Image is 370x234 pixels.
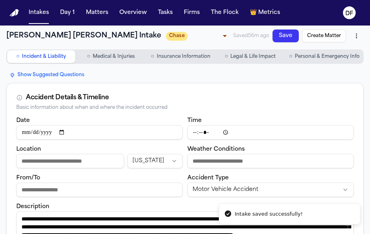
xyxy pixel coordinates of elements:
[83,6,111,20] button: Matters
[187,175,229,181] label: Accident Type
[25,6,52,20] button: Intakes
[273,29,299,42] button: Save
[166,32,188,41] span: Chase
[16,154,124,168] input: Incident location
[181,6,203,20] button: Firms
[208,6,242,20] button: The Flock
[151,53,154,61] span: ○
[187,125,354,140] input: Incident time
[116,6,150,20] button: Overview
[16,53,19,61] span: ○
[16,146,41,152] label: Location
[6,70,88,80] button: Show Suggested Questions
[10,9,19,17] a: Home
[187,118,202,124] label: Time
[6,30,161,41] h1: [PERSON_NAME] [PERSON_NAME] Intake
[10,9,19,17] img: Finch Logo
[258,9,280,17] span: Metrics
[77,50,145,63] button: Go to Medical & Injuries
[289,53,292,61] span: ○
[250,9,257,17] span: crown
[345,11,353,16] text: DF
[16,204,49,210] label: Description
[157,53,210,60] span: Insurance Information
[87,53,90,61] span: ○
[26,93,109,102] div: Accident Details & Timeline
[235,210,303,218] div: Intake saved successfully!
[302,29,346,42] button: Create Matter
[16,118,30,124] label: Date
[16,125,183,140] input: Incident date
[16,105,354,111] div: Basic information about when and where the incident occurred
[230,53,276,60] span: Legal & Life Impact
[127,154,183,168] button: Incident state
[286,50,363,63] button: Go to Personal & Emergency Info
[16,183,183,197] input: From/To destination
[187,146,245,152] label: Weather Conditions
[247,6,283,20] button: crownMetrics
[349,29,364,43] button: More actions
[233,33,269,39] span: Saved 56m ago
[146,50,214,63] button: Go to Insurance Information
[16,175,40,181] label: From/To
[225,53,228,61] span: ○
[166,30,230,41] div: Update intake status
[22,53,66,60] span: Incident & Liability
[155,6,176,20] button: Tasks
[7,50,75,63] button: Go to Incident & Liability
[187,154,354,168] input: Weather conditions
[295,53,360,60] span: Personal & Emergency Info
[216,50,284,63] button: Go to Legal & Life Impact
[93,53,135,60] span: Medical & Injuries
[57,6,78,20] button: Day 1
